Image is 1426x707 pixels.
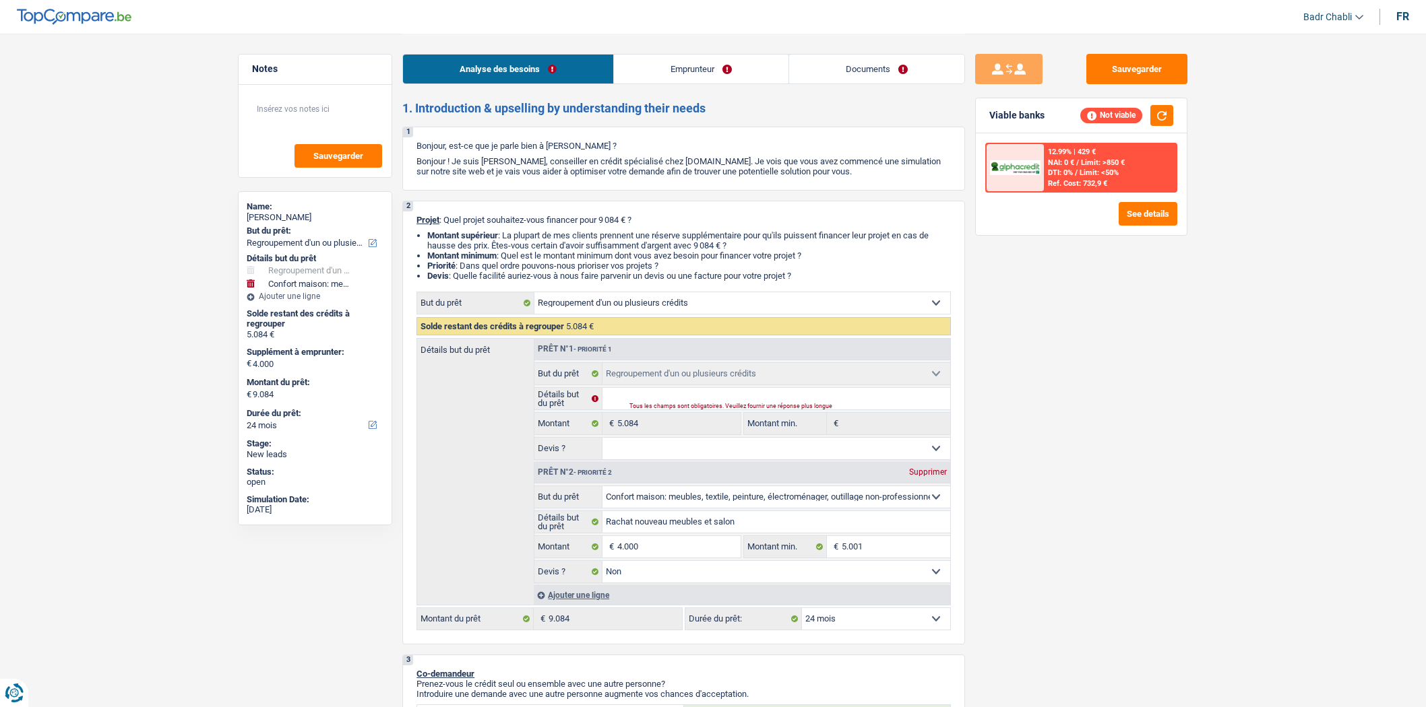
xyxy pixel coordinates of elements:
a: Emprunteur [614,55,788,83]
label: But du prêt: [247,226,381,236]
label: Montant du prêt: [247,377,381,388]
a: Badr Chabli [1293,6,1363,28]
div: [PERSON_NAME] [247,212,383,223]
p: Prenez-vous le crédit seul ou ensemble avec une autre personne? [416,679,951,689]
div: Ajouter une ligne [247,292,383,301]
div: Status: [247,467,383,477]
div: Ajouter une ligne [534,585,950,605]
div: New leads [247,449,383,460]
span: € [602,536,617,558]
label: Montant [534,536,602,558]
div: 2 [403,201,413,211]
button: Sauvegarder [1086,54,1187,84]
div: Name: [247,201,383,212]
span: Projet [416,215,439,225]
p: : Quel projet souhaitez-vous financer pour 9 084 € ? [416,215,951,225]
div: 12.99% | 429 € [1048,147,1096,156]
label: Supplément à emprunter: [247,347,381,358]
img: TopCompare Logo [17,9,131,25]
div: Prêt n°2 [534,468,615,477]
div: Détails but du prêt [247,253,383,264]
div: Tous les champs sont obligatoires. Veuillez fournir une réponse plus longue [629,404,917,409]
span: Solde restant des crédits à regrouper [421,321,564,331]
li: : La plupart de mes clients prennent une réserve supplémentaire pour qu'ils puissent financer leu... [427,230,951,250]
strong: Priorité [427,261,456,271]
div: 1 [403,127,413,137]
div: Solde restant des crédits à regrouper [247,308,383,329]
span: - Priorité 1 [573,345,612,353]
img: AlphaCredit [990,160,1040,176]
li: : Quel est le montant minimum dont vous avez besoin pour financer votre projet ? [427,250,951,261]
label: Devis ? [534,438,602,459]
p: Bonjour ! Je suis [PERSON_NAME], conseiller en crédit spécialisé chez [DOMAIN_NAME]. Je vois que ... [416,156,951,176]
a: Documents [789,55,964,83]
label: Durée du prêt: [685,608,802,630]
label: Montant min. [744,413,826,434]
button: Sauvegarder [294,144,382,168]
label: Détails but du prêt [534,388,602,409]
label: Détails but du prêt [417,339,534,354]
span: € [247,389,251,400]
p: Bonjour, est-ce que je parle bien à [PERSON_NAME] ? [416,141,951,151]
span: Co-demandeur [416,669,474,679]
div: 5.084 € [247,329,383,340]
li: : Quelle facilité auriez-vous à nous faire parvenir un devis ou une facture pour votre projet ? [427,271,951,281]
span: € [247,358,251,369]
label: But du prêt [534,486,602,508]
span: Limit: <50% [1080,168,1119,177]
span: € [827,536,842,558]
label: But du prêt [417,292,534,314]
span: Sauvegarder [313,151,363,160]
label: Montant min. [744,536,826,558]
span: Badr Chabli [1303,11,1352,23]
a: Analyse des besoins [403,55,613,83]
span: Limit: >850 € [1081,158,1125,167]
strong: Montant minimum [427,250,497,261]
label: But du prêt [534,363,602,384]
span: Devis [427,271,449,281]
div: Not viable [1080,108,1142,123]
div: Prêt n°1 [534,345,615,353]
span: € [602,413,617,434]
div: 3 [403,655,413,665]
button: See details [1119,202,1177,226]
span: / [1075,168,1078,177]
div: Stage: [247,438,383,449]
span: € [534,608,549,630]
span: DTI: 0% [1048,168,1073,177]
label: Détails but du prêt [534,511,602,533]
div: Viable banks [989,110,1045,121]
li: : Dans quel ordre pouvons-nous prioriser vos projets ? [427,261,951,271]
h2: 1. Introduction & upselling by understanding their needs [402,101,965,116]
span: NAI: 0 € [1048,158,1074,167]
strong: Montant supérieur [427,230,498,240]
p: Introduire une demande avec une autre personne augmente vos chances d'acceptation. [416,689,951,699]
div: Ref. Cost: 732,9 € [1048,179,1107,188]
span: / [1076,158,1079,167]
label: Durée du prêt: [247,408,381,419]
label: Montant [534,413,602,434]
span: - Priorité 2 [573,469,612,476]
div: open [247,477,383,487]
div: [DATE] [247,504,383,515]
h5: Notes [252,63,378,75]
label: Montant du prêt [417,608,534,630]
label: Devis ? [534,561,602,582]
div: fr [1396,10,1409,23]
div: Supprimer [906,468,950,476]
span: 5.084 € [566,321,594,331]
span: € [827,413,842,434]
div: Simulation Date: [247,494,383,505]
